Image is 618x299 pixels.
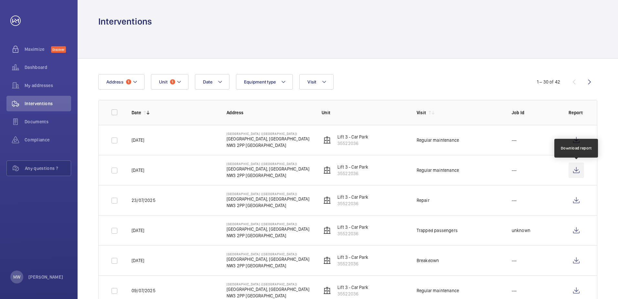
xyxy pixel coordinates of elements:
[337,230,368,237] p: 35522036
[98,74,144,90] button: Address1
[569,109,584,116] p: Report
[195,74,229,90] button: Date
[512,109,558,116] p: Job Id
[236,74,293,90] button: Equipment type
[13,274,20,280] p: MW
[417,167,459,173] div: Regular maintenance
[512,137,517,143] p: ---
[151,74,188,90] button: Unit1
[227,293,310,299] p: NW3 2PP [GEOGRAPHIC_DATA]
[159,79,167,84] span: Unit
[25,100,71,107] span: Interventions
[337,170,368,177] p: 35522036
[106,79,123,84] span: Address
[227,162,310,166] p: [GEOGRAPHIC_DATA] ([GEOGRAPHIC_DATA])
[227,172,310,179] p: NW3 2PP [GEOGRAPHIC_DATA]
[132,137,144,143] p: [DATE]
[561,145,592,151] div: Download report
[323,136,331,144] img: elevator.svg
[28,274,63,280] p: [PERSON_NAME]
[227,232,310,239] p: NW3 2PP [GEOGRAPHIC_DATA]
[512,257,517,264] p: ---
[537,79,560,85] div: 1 – 30 of 42
[307,79,316,84] span: Visit
[227,136,310,142] p: [GEOGRAPHIC_DATA], [GEOGRAPHIC_DATA]
[227,142,310,149] p: NW3 2PP [GEOGRAPHIC_DATA]
[227,132,310,136] p: [GEOGRAPHIC_DATA] ([GEOGRAPHIC_DATA])
[25,165,71,172] span: Any questions ?
[323,227,331,234] img: elevator.svg
[227,222,310,226] p: [GEOGRAPHIC_DATA] ([GEOGRAPHIC_DATA])
[417,197,430,204] div: Repair
[337,134,368,140] p: Lift 3 - Car Park
[25,82,71,89] span: My addresses
[417,287,459,294] div: Regular maintenance
[227,192,310,196] p: [GEOGRAPHIC_DATA] ([GEOGRAPHIC_DATA])
[25,118,71,125] span: Documents
[323,196,331,204] img: elevator.svg
[417,227,458,234] div: Trapped passengers
[337,254,368,260] p: Lift 3 - Car Park
[227,166,310,172] p: [GEOGRAPHIC_DATA], [GEOGRAPHIC_DATA]
[417,257,439,264] div: Breakdown
[227,256,310,262] p: [GEOGRAPHIC_DATA], [GEOGRAPHIC_DATA]
[337,194,368,200] p: Lift 3 - Car Park
[322,109,406,116] p: Unit
[132,167,144,173] p: [DATE]
[51,46,66,53] span: Discover
[227,109,311,116] p: Address
[337,200,368,207] p: 35522036
[132,227,144,234] p: [DATE]
[337,164,368,170] p: Lift 3 - Car Park
[227,202,310,209] p: NW3 2PP [GEOGRAPHIC_DATA]
[337,260,368,267] p: 35522036
[337,224,368,230] p: Lift 3 - Car Park
[512,197,517,204] p: ---
[417,109,426,116] p: Visit
[299,74,333,90] button: Visit
[98,16,152,28] h1: Interventions
[25,46,51,52] span: Maximize
[227,252,310,256] p: [GEOGRAPHIC_DATA] ([GEOGRAPHIC_DATA])
[227,226,310,232] p: [GEOGRAPHIC_DATA], [GEOGRAPHIC_DATA]
[417,137,459,143] div: Regular maintenance
[132,197,155,204] p: 23/07/2025
[227,262,310,269] p: NW3 2PP [GEOGRAPHIC_DATA]
[512,227,530,234] p: unknown
[227,196,310,202] p: [GEOGRAPHIC_DATA], [GEOGRAPHIC_DATA]
[203,79,212,84] span: Date
[337,284,368,291] p: Lift 3 - Car Park
[132,287,155,294] p: 09/07/2025
[323,166,331,174] img: elevator.svg
[170,79,175,84] span: 1
[337,291,368,297] p: 35522036
[132,257,144,264] p: [DATE]
[337,140,368,147] p: 35522036
[323,287,331,294] img: elevator.svg
[512,287,517,294] p: ---
[244,79,276,84] span: Equipment type
[227,282,310,286] p: [GEOGRAPHIC_DATA] ([GEOGRAPHIC_DATA])
[132,109,141,116] p: Date
[25,137,71,143] span: Compliance
[25,64,71,71] span: Dashboard
[512,167,517,173] p: ---
[323,257,331,264] img: elevator.svg
[126,79,131,84] span: 1
[227,286,310,293] p: [GEOGRAPHIC_DATA], [GEOGRAPHIC_DATA]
